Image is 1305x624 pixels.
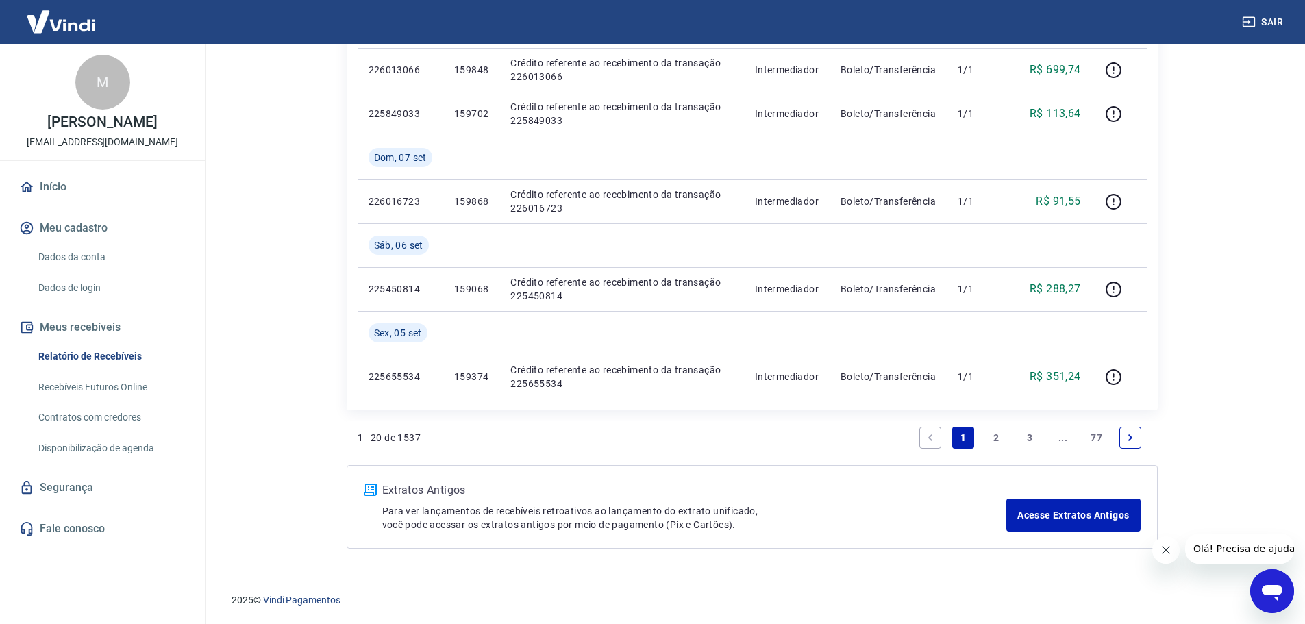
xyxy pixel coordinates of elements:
p: 159702 [454,107,488,121]
p: Crédito referente ao recebimento da transação 225655534 [510,363,733,390]
a: Início [16,172,188,202]
p: Crédito referente ao recebimento da transação 226016723 [510,188,733,215]
iframe: Fechar mensagem [1152,536,1180,564]
p: Boleto/Transferência [841,63,936,77]
p: R$ 351,24 [1030,369,1081,385]
p: Extratos Antigos [382,482,1007,499]
a: Page 1 is your current page [952,427,974,449]
a: Dados de login [33,274,188,302]
div: M [75,55,130,110]
p: R$ 288,27 [1030,281,1081,297]
p: R$ 699,74 [1030,62,1081,78]
a: Next page [1119,427,1141,449]
span: Dom, 07 set [374,151,427,164]
a: Acesse Extratos Antigos [1006,499,1140,532]
a: Fale conosco [16,514,188,544]
img: ícone [364,484,377,496]
a: Vindi Pagamentos [263,595,340,606]
img: Vindi [16,1,105,42]
p: Crédito referente ao recebimento da transação 226013066 [510,56,733,84]
a: Recebíveis Futuros Online [33,373,188,401]
p: Intermediador [755,107,819,121]
p: 159068 [454,282,488,296]
p: 1/1 [958,282,998,296]
button: Sair [1239,10,1289,35]
a: Contratos com credores [33,403,188,432]
span: Olá! Precisa de ajuda? [8,10,115,21]
p: 159374 [454,370,488,384]
span: Sáb, 06 set [374,238,423,252]
a: Page 77 [1085,427,1108,449]
p: 225655534 [369,370,432,384]
p: 225450814 [369,282,432,296]
button: Meu cadastro [16,213,188,243]
p: Boleto/Transferência [841,107,936,121]
p: 225849033 [369,107,432,121]
p: 159868 [454,195,488,208]
p: 1 - 20 de 1537 [358,431,421,445]
p: Intermediador [755,195,819,208]
p: Intermediador [755,63,819,77]
p: Boleto/Transferência [841,195,936,208]
iframe: Mensagem da empresa [1185,534,1294,564]
p: [PERSON_NAME] [47,115,157,129]
p: 226013066 [369,63,432,77]
p: Crédito referente ao recebimento da transação 225849033 [510,100,733,127]
span: Sex, 05 set [374,326,422,340]
p: 1/1 [958,63,998,77]
a: Page 3 [1019,427,1041,449]
p: Intermediador [755,282,819,296]
p: R$ 91,55 [1036,193,1080,210]
p: 1/1 [958,370,998,384]
p: Crédito referente ao recebimento da transação 225450814 [510,275,733,303]
iframe: Botão para abrir a janela de mensagens [1250,569,1294,613]
a: Previous page [919,427,941,449]
a: Page 2 [986,427,1008,449]
p: [EMAIL_ADDRESS][DOMAIN_NAME] [27,135,178,149]
a: Segurança [16,473,188,503]
button: Meus recebíveis [16,312,188,342]
p: 1/1 [958,195,998,208]
p: 2025 © [232,593,1272,608]
p: Para ver lançamentos de recebíveis retroativos ao lançamento do extrato unificado, você pode aces... [382,504,1007,532]
p: Boleto/Transferência [841,282,936,296]
a: Jump forward [1052,427,1074,449]
p: Intermediador [755,370,819,384]
p: 226016723 [369,195,432,208]
p: 159848 [454,63,488,77]
a: Dados da conta [33,243,188,271]
p: Boleto/Transferência [841,370,936,384]
p: R$ 113,64 [1030,105,1081,122]
ul: Pagination [914,421,1147,454]
a: Disponibilização de agenda [33,434,188,462]
a: Relatório de Recebíveis [33,342,188,371]
p: 1/1 [958,107,998,121]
